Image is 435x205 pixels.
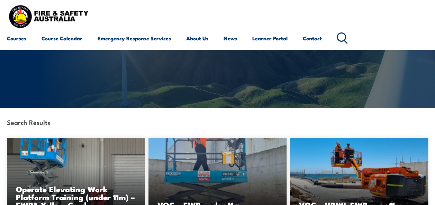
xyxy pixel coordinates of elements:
[186,30,208,47] a: About Us
[98,30,171,47] a: Emergency Response Services
[252,30,288,47] a: Learner Portal
[303,30,322,47] a: Contact
[224,30,237,47] a: News
[7,117,50,127] strong: Search Results
[42,30,82,47] a: Course Calendar
[7,30,26,47] a: Courses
